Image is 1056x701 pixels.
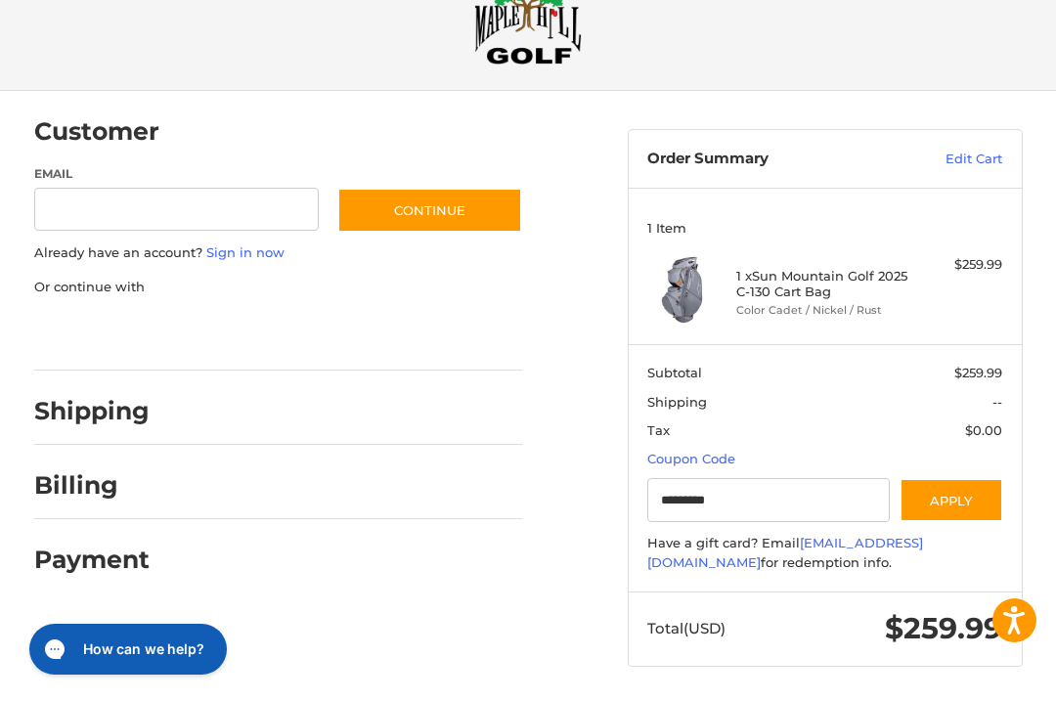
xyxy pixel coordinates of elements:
input: Gift Certificate or Coupon Code [647,478,890,522]
span: $0.00 [965,422,1002,438]
h4: 1 x Sun Mountain Golf 2025 C-130 Cart Bag [736,268,909,300]
h2: Customer [34,116,159,147]
p: Or continue with [34,278,522,297]
iframe: PayPal-venmo [359,316,506,351]
span: $259.99 [954,365,1002,380]
a: Sign in now [206,244,285,260]
a: Coupon Code [647,451,735,466]
h2: Billing [34,470,149,501]
h3: Order Summary [647,150,889,169]
iframe: PayPal-paylater [194,316,340,351]
button: Apply [900,478,1003,522]
p: Already have an account? [34,243,522,263]
li: Color Cadet / Nickel / Rust [736,302,909,319]
a: Edit Cart [889,150,1002,169]
span: -- [992,394,1002,410]
span: Total (USD) [647,619,726,637]
h2: Shipping [34,396,150,426]
h3: 1 Item [647,220,1002,236]
span: Subtotal [647,365,702,380]
a: [EMAIL_ADDRESS][DOMAIN_NAME] [647,535,923,570]
span: Tax [647,422,670,438]
label: Email [34,165,319,183]
div: $259.99 [913,255,1002,275]
div: Have a gift card? Email for redemption info. [647,534,1002,572]
iframe: PayPal-paypal [27,316,174,351]
button: Continue [337,188,522,233]
span: Shipping [647,394,707,410]
iframe: Gorgias live chat messenger [20,617,233,681]
h2: Payment [34,545,150,575]
span: $259.99 [885,610,1002,646]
